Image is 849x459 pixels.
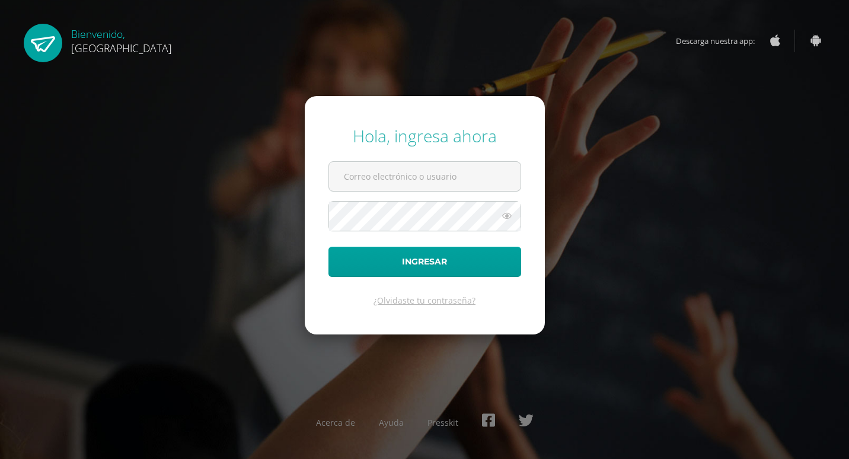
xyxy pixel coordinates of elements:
[374,295,475,306] a: ¿Olvidaste tu contraseña?
[328,125,521,147] div: Hola, ingresa ahora
[427,417,458,428] a: Presskit
[329,162,521,191] input: Correo electrónico o usuario
[328,247,521,277] button: Ingresar
[676,30,767,52] span: Descarga nuestra app:
[71,41,172,55] span: [GEOGRAPHIC_DATA]
[379,417,404,428] a: Ayuda
[316,417,355,428] a: Acerca de
[71,24,172,55] div: Bienvenido,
